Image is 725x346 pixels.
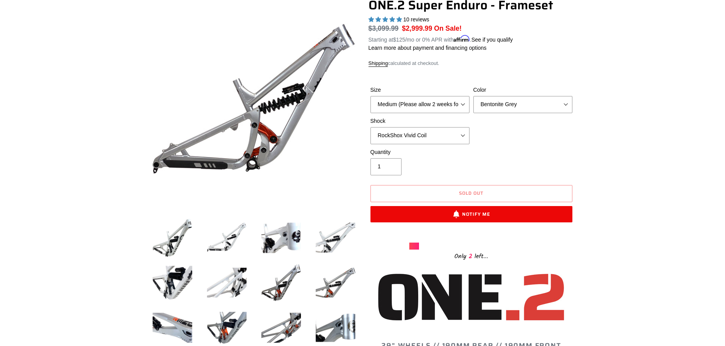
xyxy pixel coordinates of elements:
span: $2,999.99 [402,24,432,32]
span: 10 reviews [403,16,429,23]
img: Load image into Gallery viewer, ONE.2 Super Enduro - Frameset [314,216,357,259]
span: Sold out [459,189,483,197]
button: Notify Me [370,206,572,222]
img: Load image into Gallery viewer, ONE.2 Super Enduro - Frameset [151,261,194,304]
a: Learn more about payment and financing options [369,45,487,51]
span: Affirm [454,35,470,42]
img: Load image into Gallery viewer, ONE.2 Super Enduro - Frameset [260,216,303,259]
a: Shipping [369,60,388,67]
label: Quantity [370,148,469,156]
div: Only left... [409,250,534,262]
p: Starting at /mo or 0% APR with . [369,34,513,44]
label: Size [370,86,469,94]
span: 2 [466,252,475,261]
label: Shock [370,117,469,125]
img: Load image into Gallery viewer, ONE.2 Super Enduro - Frameset [205,261,248,304]
img: Load image into Gallery viewer, ONE.2 Super Enduro - Frameset [260,261,303,304]
s: $3,099.99 [369,24,399,32]
img: Load image into Gallery viewer, ONE.2 Super Enduro - Frameset [314,261,357,304]
img: Load image into Gallery viewer, ONE.2 Super Enduro - Frameset [151,216,194,259]
span: $125 [393,37,405,43]
div: calculated at checkout. [369,59,574,67]
a: See if you qualify - Learn more about Affirm Financing (opens in modal) [471,37,513,43]
label: Color [473,86,572,94]
span: On Sale! [434,23,462,33]
button: Sold out [370,185,572,202]
img: Load image into Gallery viewer, ONE.2 Super Enduro - Frameset [205,216,248,259]
span: 5.00 stars [369,16,403,23]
